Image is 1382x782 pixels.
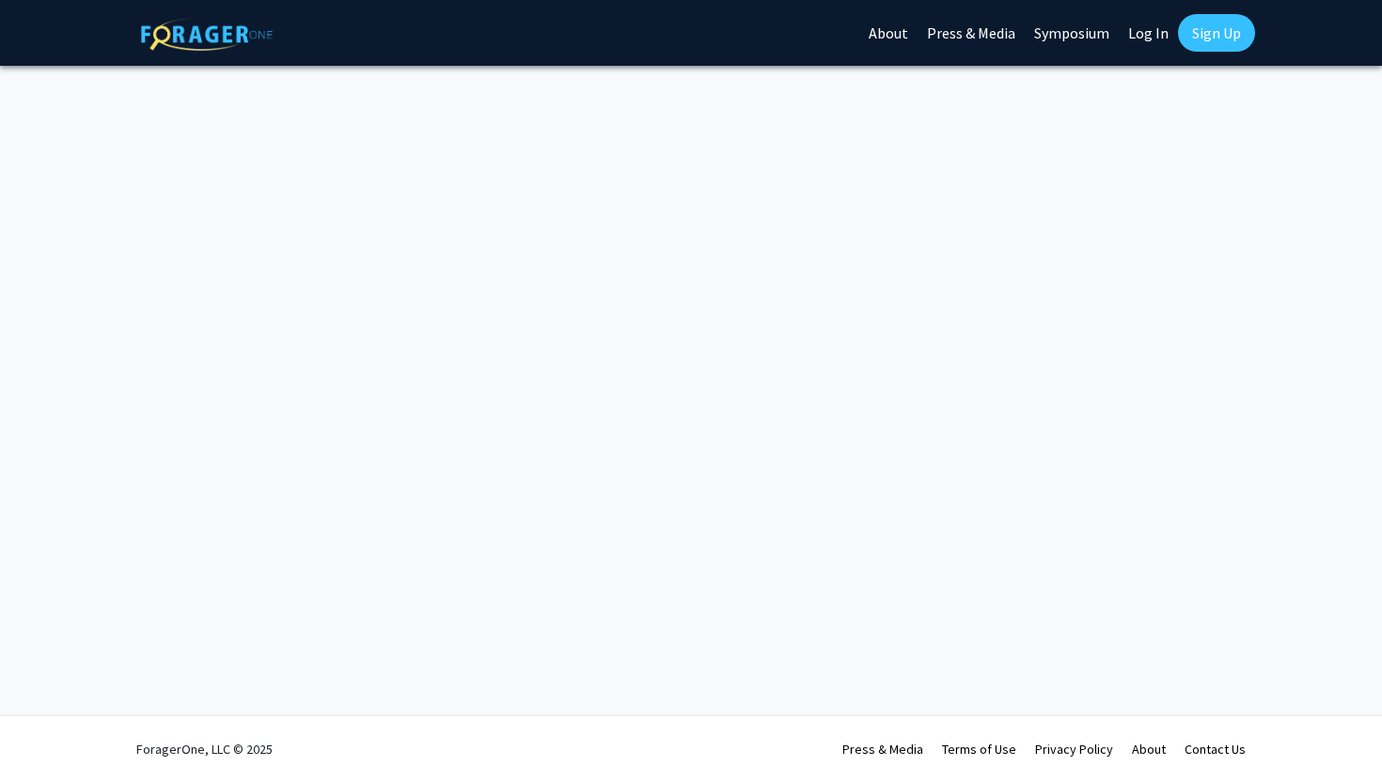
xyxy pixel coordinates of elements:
a: Sign Up [1178,14,1255,52]
a: Contact Us [1185,741,1246,758]
a: Press & Media [842,741,923,758]
a: About [1132,741,1166,758]
a: Terms of Use [942,741,1016,758]
div: ForagerOne, LLC © 2025 [136,716,273,782]
a: Privacy Policy [1035,741,1113,758]
img: ForagerOne Logo [141,18,273,51]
